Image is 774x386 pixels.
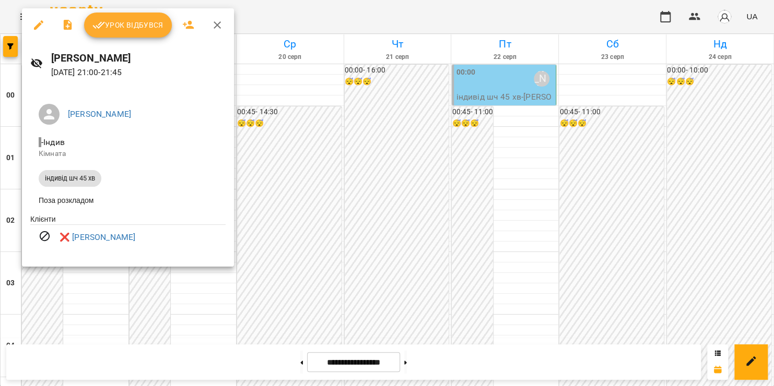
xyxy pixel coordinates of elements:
span: індивід шч 45 хв [39,174,101,183]
p: [DATE] 21:00 - 21:45 [51,66,226,79]
span: Урок відбувся [92,19,163,31]
svg: Візит скасовано [39,230,51,243]
li: Поза розкладом [30,191,226,210]
a: ❌ [PERSON_NAME] [60,231,135,244]
button: Урок відбувся [84,13,172,38]
p: Кімната [39,149,217,159]
h6: [PERSON_NAME] [51,50,226,66]
ul: Клієнти [30,214,226,254]
span: - Індив [39,137,67,147]
a: [PERSON_NAME] [68,109,131,119]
